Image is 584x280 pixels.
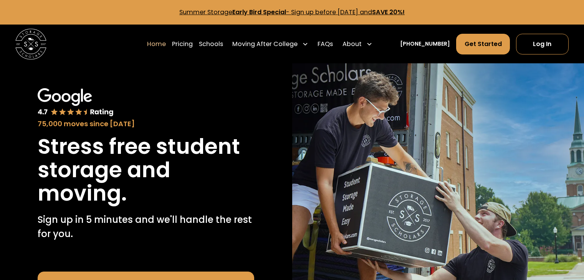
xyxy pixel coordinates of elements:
[15,29,46,60] img: Storage Scholars main logo
[372,8,405,16] strong: SAVE 20%!
[516,34,569,54] a: Log In
[229,33,311,55] div: Moving After College
[38,88,113,117] img: Google 4.7 star rating
[38,135,254,205] h1: Stress free student storage and moving.
[38,119,254,129] div: 75,000 moves since [DATE]
[400,40,450,48] a: [PHONE_NUMBER]
[15,29,46,60] a: home
[342,40,362,49] div: About
[232,8,286,16] strong: Early Bird Special
[339,33,376,55] div: About
[172,33,193,55] a: Pricing
[232,40,298,49] div: Moving After College
[318,33,333,55] a: FAQs
[147,33,166,55] a: Home
[179,8,405,16] a: Summer StorageEarly Bird Special- Sign up before [DATE] andSAVE 20%!
[199,33,223,55] a: Schools
[38,213,254,241] p: Sign up in 5 minutes and we'll handle the rest for you.
[456,34,510,54] a: Get Started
